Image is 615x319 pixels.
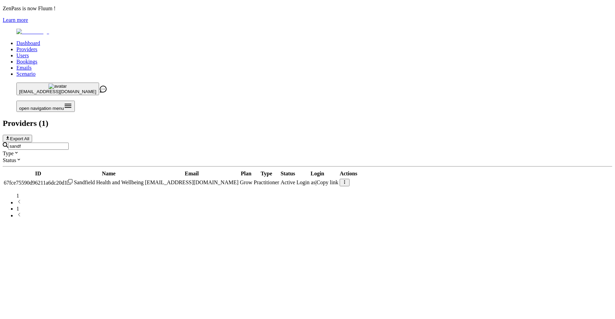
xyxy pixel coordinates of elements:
a: Providers [16,46,37,52]
span: 1 [16,193,19,199]
th: Type [253,170,279,177]
div: Click to copy [4,179,72,186]
th: Status [280,170,296,177]
th: Email [145,170,239,177]
input: Search by email or name [8,143,69,150]
li: pagination item 1 active [16,206,612,212]
span: Copy link [317,179,339,185]
button: Open menu [16,101,75,112]
li: previous page button [16,199,612,206]
a: Emails [16,65,31,71]
button: avatar[EMAIL_ADDRESS][DOMAIN_NAME] [16,83,99,95]
span: [EMAIL_ADDRESS][DOMAIN_NAME] [145,179,238,185]
h2: Providers ( 1 ) [3,119,612,128]
span: validated [254,179,279,185]
div: Status [3,157,612,163]
th: Plan [240,170,252,177]
div: Active [281,179,295,186]
li: next page button [16,212,612,219]
span: open navigation menu [19,106,64,111]
a: Bookings [16,59,37,64]
span: Grow [240,179,252,185]
img: avatar [49,84,67,89]
div: | [297,179,338,186]
a: Users [16,53,29,58]
span: Sandfield Health and Wellbeing [74,179,143,185]
span: Login as [297,179,316,185]
th: Login [296,170,339,177]
a: Learn more [3,17,28,23]
th: Actions [339,170,358,177]
img: Fluum Logo [16,29,49,35]
div: Type [3,150,612,157]
span: [EMAIL_ADDRESS][DOMAIN_NAME] [19,89,96,94]
nav: pagination navigation [3,193,612,219]
th: Name [73,170,144,177]
button: Export All [3,135,32,142]
a: Dashboard [16,40,40,46]
p: ZenPass is now Fluum ! [3,5,612,12]
th: ID [3,170,73,177]
a: Scenario [16,71,36,77]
